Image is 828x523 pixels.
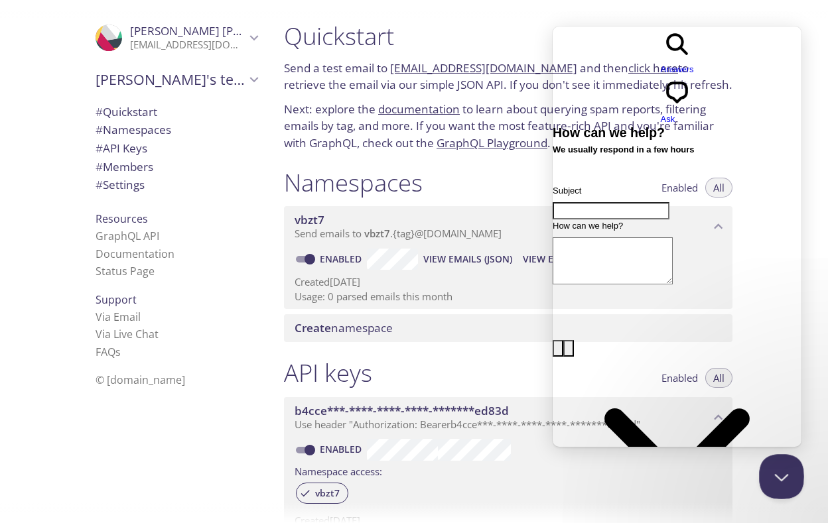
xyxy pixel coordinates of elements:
a: Enabled [318,443,367,455]
a: Enabled [318,253,367,265]
a: GraphQL API [96,229,159,243]
div: vbzt7 [296,483,348,504]
a: Documentation [96,247,174,261]
a: GraphQL Playground [437,135,547,150]
div: Members [85,158,268,176]
h1: Quickstart [284,21,732,51]
span: namespace [295,320,393,335]
p: Send a test email to and then to retrieve the email via our simple JSON API. If you don't see it ... [284,60,732,93]
a: documentation [378,101,460,117]
span: Support [96,292,137,307]
div: Create namespace [284,314,732,342]
p: Created [DATE] [295,275,722,289]
div: Quickstart [85,103,268,121]
a: Via Email [96,310,141,324]
div: API Keys [85,139,268,158]
div: Amy Shepler [85,16,268,60]
span: s [115,345,121,359]
p: Usage: 0 parsed emails this month [295,290,722,304]
div: Team Settings [85,176,268,194]
span: View Emails (Visual) [523,251,621,267]
div: vbzt7 namespace [284,206,732,247]
h1: API keys [284,358,372,388]
span: Namespaces [96,122,171,137]
iframe: Help Scout Beacon - Close [759,454,804,499]
a: Via Live Chat [96,327,159,341]
span: # [96,122,103,137]
p: Next: explore the to learn about querying spam reports, filtering emails by tag, and more. If you... [284,101,732,152]
span: Send emails to . {tag} @[DOMAIN_NAME] [295,227,502,240]
span: [PERSON_NAME]'s team [96,70,245,89]
span: API Keys [96,141,147,156]
span: View Emails (JSON) [423,251,512,267]
a: [EMAIL_ADDRESS][DOMAIN_NAME] [390,60,577,76]
h1: Namespaces [284,168,423,198]
span: [PERSON_NAME] [PERSON_NAME] [130,23,312,38]
label: Namespace access: [295,461,382,480]
button: View Emails (Visual) [517,249,626,270]
div: Amy's team [85,62,268,97]
span: # [96,104,103,119]
span: vbzt7 [307,487,348,499]
span: # [96,159,103,174]
span: # [96,141,103,156]
span: © [DOMAIN_NAME] [96,373,185,387]
a: Status Page [96,264,155,278]
span: vbzt7 [364,227,390,240]
span: Create [295,320,331,335]
a: FAQ [96,345,121,359]
button: View Emails (JSON) [418,249,517,270]
iframe: Help Scout Beacon - Live Chat, Contact Form, and Knowledge Base [553,27,801,447]
div: Namespaces [85,121,268,139]
span: # [96,177,103,192]
span: Resources [96,211,148,226]
span: Settings [96,177,145,192]
span: Members [96,159,153,174]
span: vbzt7 [295,212,324,227]
p: [EMAIL_ADDRESS][DOMAIN_NAME] [130,38,245,52]
span: Quickstart [96,104,157,119]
